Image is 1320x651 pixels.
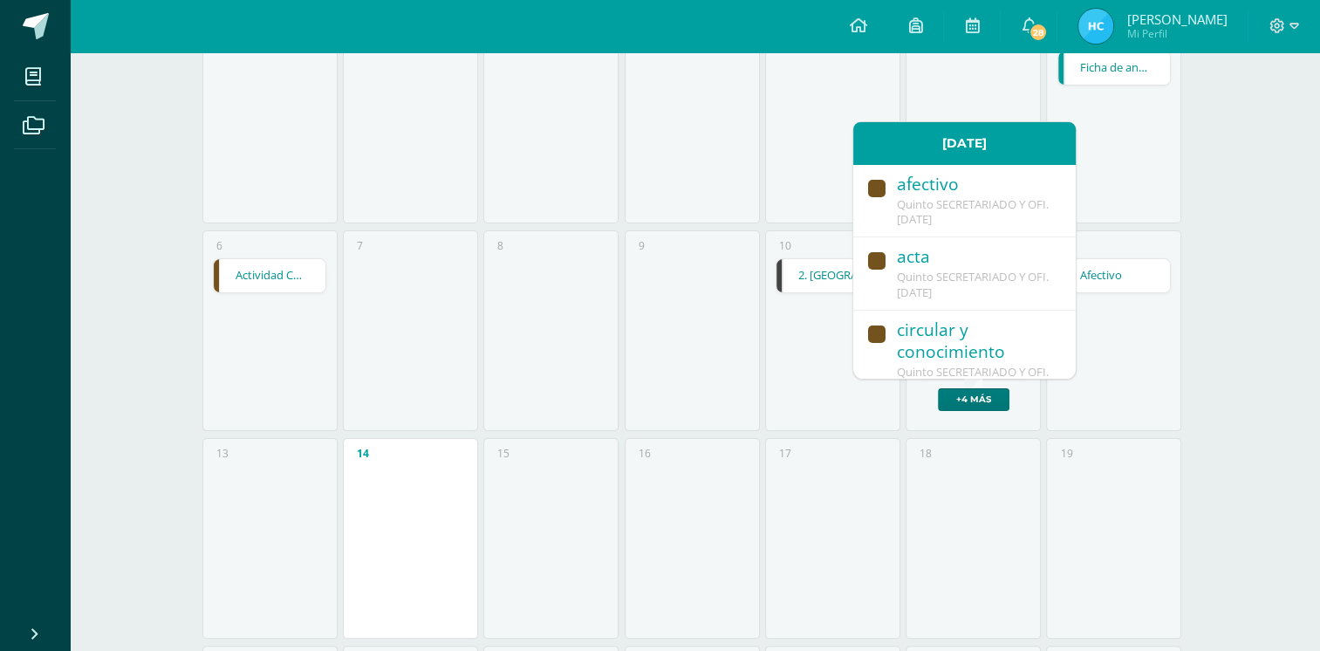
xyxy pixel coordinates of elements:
[938,388,1009,411] a: +4 más
[853,165,1076,238] a: afectivoQuinto SECRETARIADO Y OFI. [DATE]
[897,246,1058,270] div: acta
[1057,51,1172,86] div: Ficha de aniversario | Tarea
[776,259,889,292] a: 2. [GEOGRAPHIC_DATA]
[1029,23,1048,42] span: 28
[897,174,1058,197] div: afectivo
[920,446,932,461] div: 18
[853,122,1076,165] div: [DATE]
[357,238,363,253] div: 7
[497,446,510,461] div: 15
[897,269,1049,300] span: Quinto SECRETARIADO Y OFI. [DATE]
[1058,259,1171,292] a: Afectivo
[497,238,503,253] div: 8
[779,446,791,461] div: 17
[213,258,327,293] div: Actividad Cívica | Tarea
[897,196,1049,228] span: Quinto SECRETARIADO Y OFI. [DATE]
[214,259,326,292] a: Actividad Cívica
[216,446,229,461] div: 13
[1078,9,1113,44] img: 2f32b06d06bb2382a0e1c5e322f047db.png
[1126,10,1227,28] span: [PERSON_NAME]
[357,446,369,461] div: 14
[639,238,645,253] div: 9
[1126,26,1227,41] span: Mi Perfil
[853,237,1076,311] a: actaQuinto SECRETARIADO Y OFI. [DATE]
[779,238,791,253] div: 10
[1060,446,1072,461] div: 19
[776,258,890,293] div: 2. Planilla | Tarea
[1058,51,1171,85] a: Ficha de aniversario
[897,319,1058,365] div: circular y conocimiento
[853,311,1076,406] a: circular y conocimientoQuinto SECRETARIADO Y OFI. [DATE]
[1057,258,1172,293] div: Afectivo | Tarea
[639,446,651,461] div: 16
[897,364,1049,395] span: Quinto SECRETARIADO Y OFI. [DATE]
[216,238,222,253] div: 6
